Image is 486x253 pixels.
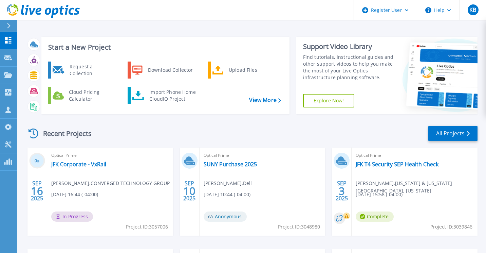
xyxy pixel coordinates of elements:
span: [DATE] 10:44 (-04:00) [204,191,250,198]
a: All Projects [428,126,478,141]
a: SUNY Purchase 2025 [204,161,257,168]
span: 3 [339,188,345,194]
div: Recent Projects [26,125,101,142]
span: [PERSON_NAME] , [US_STATE] & [US_STATE][GEOGRAPHIC_DATA], [US_STATE] [356,180,478,195]
div: SEP 2025 [335,179,348,203]
a: View More [249,97,281,103]
div: Download Collector [145,63,196,77]
span: [PERSON_NAME] , Dell [204,180,252,187]
span: Complete [356,212,394,222]
span: Project ID: 3057006 [126,223,168,231]
a: Upload Files [208,62,277,79]
a: JFK Corporate - VxRail [51,161,106,168]
span: Project ID: 3039846 [430,223,472,231]
span: In Progress [51,212,93,222]
span: [DATE] 16:44 (-04:00) [51,191,98,198]
span: KB [469,7,476,13]
span: 10 [183,188,195,194]
span: Project ID: 3048980 [278,223,320,231]
span: % [37,159,39,163]
h3: 0 [29,157,45,165]
div: Cloud Pricing Calculator [66,89,116,102]
div: SEP 2025 [31,179,43,203]
a: Explore Now! [303,94,355,107]
div: Support Video Library [303,42,394,51]
span: Optical Prime [51,152,169,159]
h3: Start a New Project [48,44,281,51]
span: [PERSON_NAME] , CONVERGED TECHNOLOGY GROUP [51,180,170,187]
span: [DATE] 15:58 (-04:00) [356,191,403,198]
span: Optical Prime [204,152,321,159]
div: Find tutorials, instructional guides and other support videos to help you make the most of your L... [303,54,394,81]
a: Cloud Pricing Calculator [48,87,117,104]
div: Request a Collection [66,63,116,77]
a: Download Collector [128,62,197,79]
a: JFK T4 Security SEP Health Check [356,161,438,168]
span: 16 [31,188,43,194]
div: Upload Files [225,63,276,77]
a: Request a Collection [48,62,117,79]
span: Anonymous [204,212,247,222]
div: SEP 2025 [183,179,196,203]
div: Import Phone Home CloudIQ Project [146,89,199,102]
span: Optical Prime [356,152,473,159]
